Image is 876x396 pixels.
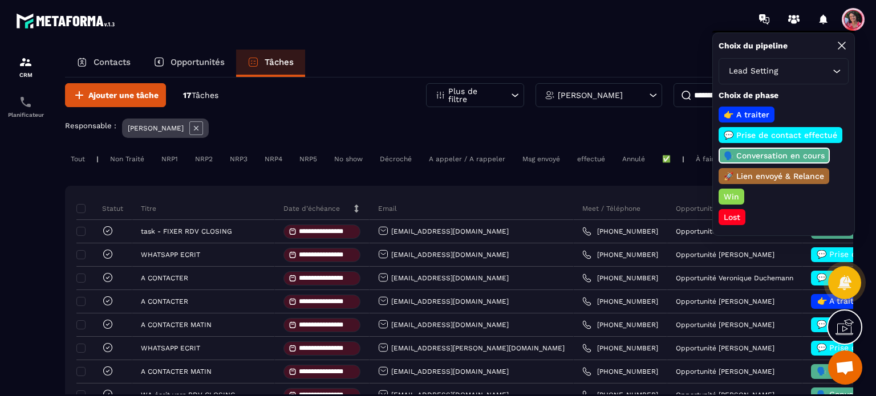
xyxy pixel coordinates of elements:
span: Lead Setting [726,65,780,77]
a: [PHONE_NUMBER] [582,250,658,259]
p: | [682,155,684,163]
div: NRP3 [224,152,253,166]
div: Ouvrir le chat [828,350,862,385]
span: Tâches [192,91,218,100]
p: A CONTACTER [141,297,188,305]
p: Opportunité [676,204,716,213]
div: Msg envoyé [517,152,566,166]
div: Annulé [617,152,651,166]
p: Plus de filtre [448,87,498,103]
a: [PHONE_NUMBER] [582,227,658,236]
div: NRP1 [156,152,184,166]
p: Meet / Téléphone [582,204,640,213]
p: task - FIXER RDV CLOSING [141,227,232,235]
p: Choix de phase [719,90,849,101]
p: Opportunité [PERSON_NAME] [676,344,774,352]
img: formation [19,55,33,69]
p: A CONTACTER MATIN [141,321,212,329]
div: À faire [690,152,724,166]
p: Titre [141,204,156,213]
p: 🗣️ Conversation en cours [722,150,826,161]
span: Ajouter une tâche [88,89,159,101]
p: Date d’échéance [283,204,340,213]
div: Non Traité [104,152,150,166]
div: Tout [65,152,91,166]
p: A CONTACTER MATIN [141,368,212,375]
p: Tâches [265,57,294,67]
p: 💬 Prise de contact effectué [722,129,839,141]
p: 👉 A traiter [722,109,771,120]
img: scheduler [19,95,33,109]
div: Décroché [374,152,417,166]
a: Opportunités [142,50,236,77]
div: Search for option [719,58,849,84]
p: Choix du pipeline [719,40,788,51]
a: Tâches [236,50,305,77]
a: [PHONE_NUMBER] [582,273,658,283]
p: 17 [183,90,218,101]
input: Search for option [780,65,830,77]
p: WHATSAPP ECRIT [141,344,200,352]
p: Win [722,191,741,202]
p: Opportunité Veronique Duchemann [676,274,793,282]
p: CRM [3,72,48,78]
a: [PHONE_NUMBER] [582,367,658,376]
p: Opportunité [PERSON_NAME] [676,368,774,375]
p: | [96,155,99,163]
p: Statut [79,204,123,213]
p: Opportunités [171,57,225,67]
p: Lost [722,211,742,223]
div: ✅ [656,152,676,166]
p: [PERSON_NAME] [558,91,623,99]
div: NRP2 [189,152,218,166]
a: [PHONE_NUMBER] [582,297,658,306]
p: A CONTACTER [141,274,188,282]
p: Opportunité [PERSON_NAME] [676,227,774,235]
p: WHATSAPP ECRIT [141,251,200,259]
a: formationformationCRM [3,47,48,87]
p: Opportunité [PERSON_NAME] [676,297,774,305]
button: Ajouter une tâche [65,83,166,107]
a: Contacts [65,50,142,77]
a: [PHONE_NUMBER] [582,344,658,353]
p: Email [378,204,397,213]
p: 🚀 Lien envoyé & Relance [722,170,826,182]
p: Planificateur [3,112,48,118]
img: logo [16,10,119,31]
p: Opportunité [PERSON_NAME] [676,321,774,329]
div: NRP5 [294,152,323,166]
div: effectué [571,152,611,166]
p: Responsable : [65,121,116,130]
a: schedulerschedulerPlanificateur [3,87,48,126]
p: [PERSON_NAME] [128,124,184,132]
div: No show [328,152,368,166]
div: NRP4 [259,152,288,166]
span: 👉 A traiter [817,296,862,305]
p: Contacts [94,57,131,67]
a: [PHONE_NUMBER] [582,320,658,329]
div: A appeler / A rappeler [423,152,511,166]
p: Opportunité [PERSON_NAME] [676,251,774,259]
